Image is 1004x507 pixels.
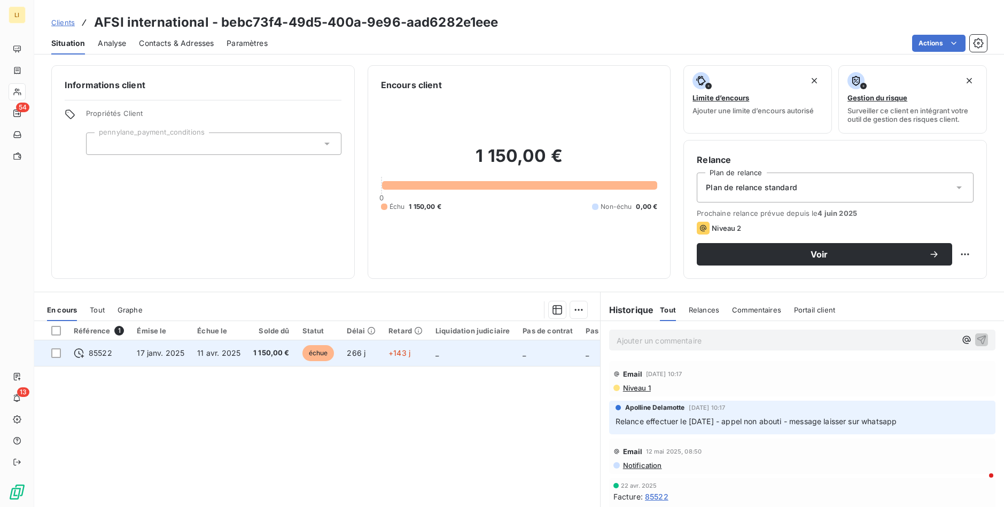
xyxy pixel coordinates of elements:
span: 85522 [89,348,112,358]
span: Email [623,447,643,456]
span: 1 [114,326,124,336]
span: 17 janv. 2025 [137,348,184,357]
span: [DATE] 10:17 [689,404,725,411]
button: Voir [697,243,952,266]
span: Tout [660,306,676,314]
a: Clients [51,17,75,28]
div: Statut [302,326,334,335]
span: Niveau 1 [622,384,651,392]
div: Échue le [197,326,240,335]
span: Tout [90,306,105,314]
div: Pas de contrat [523,326,573,335]
span: Non-échu [601,202,632,212]
div: Référence [74,326,124,336]
button: Gestion du risqueSurveiller ce client en intégrant votre outil de gestion des risques client. [838,65,987,134]
img: Logo LeanPay [9,483,26,501]
span: Commentaires [732,306,781,314]
span: Apolline Delamotte [625,403,685,412]
div: Liquidation judiciaire [435,326,510,335]
div: Solde dû [253,326,290,335]
span: Niveau 2 [712,224,741,232]
div: LI [9,6,26,24]
div: Délai [347,326,376,335]
span: Surveiller ce client en intégrant votre outil de gestion des risques client. [847,106,978,123]
span: Plan de relance standard [706,182,797,193]
span: Voir [710,250,929,259]
span: 12 mai 2025, 08:50 [646,448,702,455]
span: Relances [689,306,719,314]
span: 11 avr. 2025 [197,348,240,357]
span: Graphe [118,306,143,314]
span: Ajouter une limite d’encours autorisé [692,106,814,115]
div: Retard [388,326,423,335]
span: Clients [51,18,75,27]
h3: AFSI international - bebc73f4-49d5-400a-9e96-aad6282e1eee [94,13,499,32]
h6: Encours client [381,79,442,91]
span: 85522 [645,491,668,502]
div: Émise le [137,326,184,335]
button: Actions [912,35,966,52]
span: _ [586,348,589,357]
span: [DATE] 10:17 [646,371,682,377]
iframe: Intercom live chat [968,471,993,496]
span: échue [302,345,334,361]
input: Ajouter une valeur [95,139,104,149]
span: 1 150,00 € [253,348,290,358]
button: Limite d’encoursAjouter une limite d’encours autorisé [683,65,832,134]
span: 266 j [347,348,365,357]
span: 4 juin 2025 [818,209,857,217]
span: Prochaine relance prévue depuis le [697,209,974,217]
span: Propriétés Client [86,109,341,124]
span: Analyse [98,38,126,49]
h6: Relance [697,153,974,166]
span: Facture : [613,491,643,502]
span: _ [523,348,526,357]
span: 1 150,00 € [409,202,441,212]
h2: 1 150,00 € [381,145,658,177]
span: 22 avr. 2025 [621,482,657,489]
span: Échu [390,202,405,212]
span: Notification [622,461,662,470]
span: Portail client [794,306,835,314]
span: Limite d’encours [692,93,749,102]
span: Situation [51,38,85,49]
span: Contacts & Adresses [139,38,214,49]
span: 54 [16,103,29,112]
span: En cours [47,306,77,314]
span: Email [623,370,643,378]
span: 0 [379,193,384,202]
h6: Informations client [65,79,341,91]
div: Pas de réponse [586,326,639,335]
span: _ [435,348,439,357]
span: +143 j [388,348,410,357]
span: 0,00 € [636,202,657,212]
span: Paramètres [227,38,268,49]
h6: Historique [601,303,654,316]
span: 13 [17,387,29,397]
span: Gestion du risque [847,93,907,102]
span: Relance effectuer le [DATE] - appel non abouti - message laisser sur whatsapp [616,417,897,426]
